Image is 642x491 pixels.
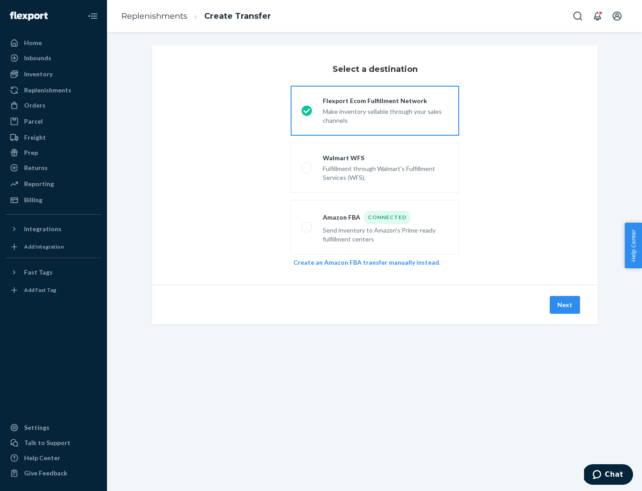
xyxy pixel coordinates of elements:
[608,7,626,25] button: Open account menu
[24,225,62,233] div: Integrations
[24,38,42,47] div: Home
[84,7,102,25] button: Close Navigation
[5,146,102,160] a: Prep
[323,96,449,105] div: Flexport Ecom Fulfillment Network
[293,258,457,267] div: .
[5,36,102,50] a: Home
[569,7,587,25] button: Open Search Box
[584,464,633,487] iframe: Opens a widget where you can chat to one of our agents
[5,161,102,175] a: Returns
[204,11,271,21] a: Create Transfer
[5,436,102,450] button: Talk to Support
[5,240,102,254] a: Add Integration
[550,296,580,314] button: Next
[333,63,418,75] h3: Select a destination
[24,179,54,188] div: Reporting
[114,3,278,29] ol: breadcrumbs
[5,98,102,112] a: Orders
[5,451,102,465] a: Help Center
[24,196,42,204] div: Billing
[24,454,60,462] div: Help Center
[588,7,606,25] button: Open notifications
[625,223,642,268] button: Help Center
[24,148,38,157] div: Prep
[5,265,102,279] button: Fast Tags
[5,67,102,81] a: Inventory
[5,130,102,145] a: Freight
[293,258,439,266] a: Create an Amazon FBA transfer manually instead
[5,466,102,480] button: Give Feedback
[323,224,449,244] div: Send inventory to Amazon's Prime-ready fulfillment centers
[5,114,102,129] a: Parcel
[24,268,53,277] div: Fast Tags
[5,193,102,207] a: Billing
[10,12,48,21] img: Flexport logo
[5,177,102,191] a: Reporting
[24,133,46,142] div: Freight
[323,162,449,182] div: Fulfillment through Walmart's Fulfillment Services (WFS).
[5,222,102,236] button: Integrations
[5,420,102,435] a: Settings
[24,117,43,126] div: Parcel
[24,86,71,95] div: Replenishments
[323,211,449,224] div: Amazon FBA
[323,105,449,125] div: Make inventory sellable through your sales channels
[24,423,49,432] div: Settings
[24,469,67,478] div: Give Feedback
[5,83,102,97] a: Replenishments
[24,243,64,250] div: Add Integration
[24,438,70,447] div: Talk to Support
[121,11,187,21] a: Replenishments
[24,54,51,62] div: Inbounds
[5,283,102,297] a: Add Fast Tag
[24,70,53,79] div: Inventory
[323,154,449,162] div: Walmart WFS
[5,51,102,65] a: Inbounds
[24,163,48,172] div: Returns
[364,211,411,224] div: Connected
[24,286,56,294] div: Add Fast Tag
[24,101,45,110] div: Orders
